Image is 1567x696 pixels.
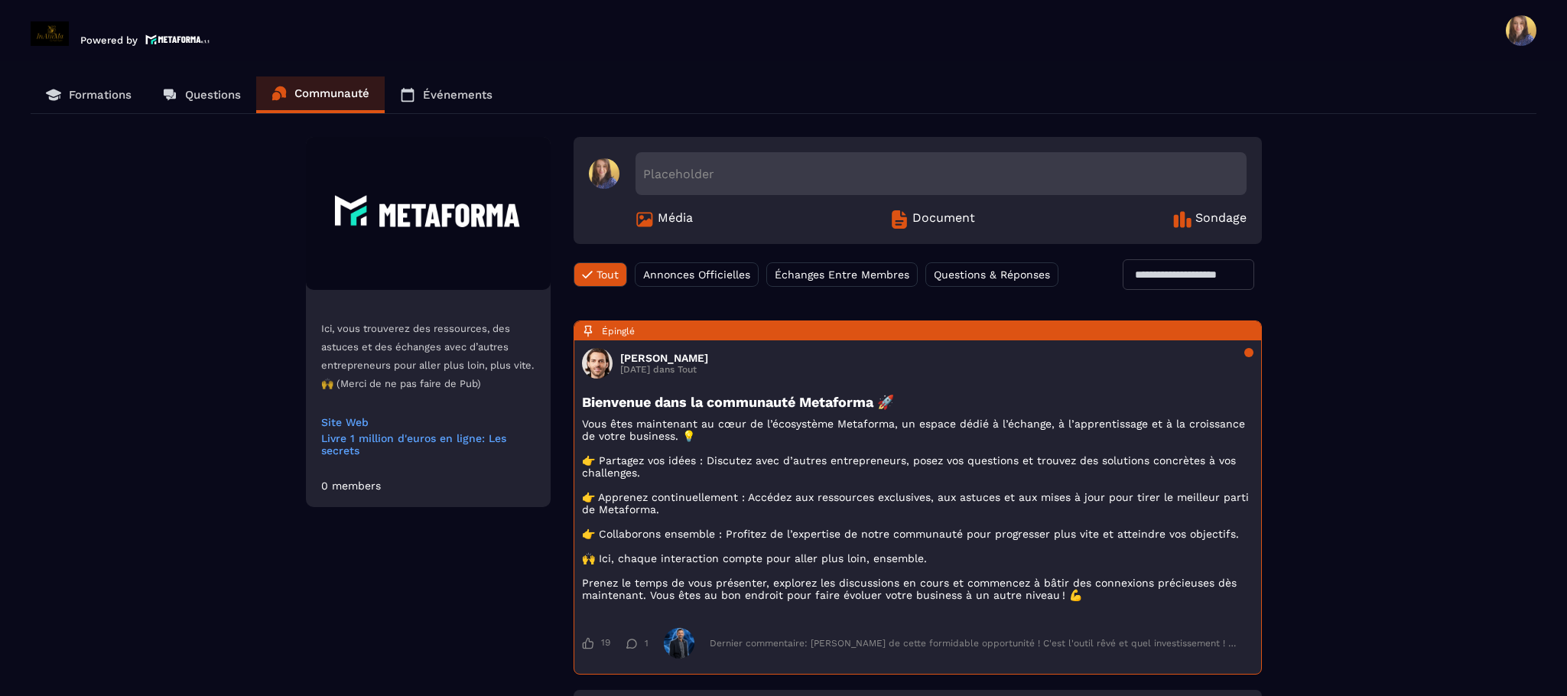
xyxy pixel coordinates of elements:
img: Community background [306,137,551,290]
span: Échanges Entre Membres [775,268,909,281]
span: Annonces Officielles [643,268,750,281]
p: [DATE] dans Tout [620,364,708,375]
p: Événements [423,88,493,102]
a: Événements [385,76,508,113]
span: 19 [601,637,610,649]
h3: [PERSON_NAME] [620,352,708,364]
a: Livre 1 million d'euros en ligne: Les secrets [321,432,535,457]
p: Ici, vous trouverez des ressources, des astuces et des échanges avec d’autres entrepreneurs pour ... [321,320,535,393]
span: Épinglé [602,326,635,337]
span: Tout [597,268,619,281]
div: Placeholder [636,152,1247,195]
a: Site Web [321,416,535,428]
h3: Bienvenue dans la communauté Metaforma 🚀 [582,394,1253,410]
span: Document [912,210,975,229]
div: 0 members [321,480,381,492]
p: Formations [69,88,132,102]
p: Questions [185,88,241,102]
span: Sondage [1195,210,1247,229]
p: Powered by [80,34,138,46]
span: Questions & Réponses [934,268,1050,281]
a: Formations [31,76,147,113]
img: logo [145,33,210,46]
p: Vous êtes maintenant au cœur de l’écosystème Metaforma, un espace dédié à l’échange, à l’apprenti... [582,418,1253,601]
p: Communauté [294,86,369,100]
a: Communauté [256,76,385,113]
div: Dernier commentaire: [PERSON_NAME] de cette formidable opportunité ! C'est l'outil rêvé et quel i... [710,638,1238,649]
img: logo-branding [31,21,69,46]
a: Questions [147,76,256,113]
span: 1 [645,638,649,649]
span: Média [658,210,693,229]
